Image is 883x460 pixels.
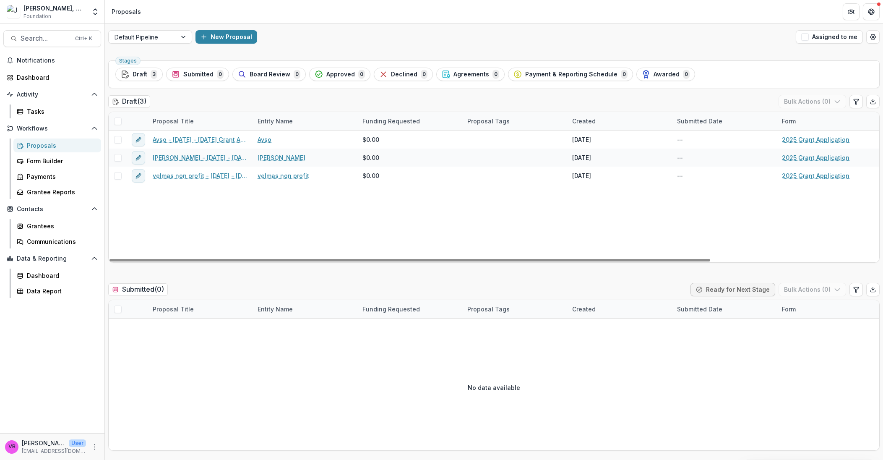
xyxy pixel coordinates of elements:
[567,117,601,125] div: Created
[849,283,863,296] button: Edit table settings
[779,283,846,296] button: Bulk Actions (0)
[132,133,145,146] button: edit
[217,70,224,79] span: 0
[863,3,880,20] button: Get Help
[672,300,777,318] div: Submitted Date
[22,447,86,455] p: [EMAIL_ADDRESS][DOMAIN_NAME]
[3,54,101,67] button: Notifications
[436,68,505,81] button: Agreements0
[782,171,849,180] a: 2025 Grant Application
[250,71,290,78] span: Board Review
[572,135,591,144] div: [DATE]
[636,68,695,81] button: Awarded0
[13,154,101,168] a: Form Builder
[27,222,94,230] div: Grantees
[357,112,462,130] div: Funding Requested
[362,135,379,144] span: $0.00
[27,141,94,150] div: Proposals
[621,70,628,79] span: 0
[132,169,145,183] button: edit
[108,5,144,18] nav: breadcrumb
[672,112,777,130] div: Submitted Date
[362,171,379,180] span: $0.00
[508,68,633,81] button: Payment & Reporting Schedule0
[253,300,357,318] div: Entity Name
[3,71,101,84] a: Dashboard
[796,30,863,44] button: Assigned to me
[567,112,672,130] div: Created
[17,73,94,82] div: Dashboard
[23,13,51,20] span: Foundation
[13,235,101,248] a: Communications
[309,68,370,81] button: Approved0
[843,3,860,20] button: Partners
[567,305,601,314] div: Created
[3,122,101,135] button: Open Workflows
[391,71,417,78] span: Declined
[462,117,515,125] div: Proposal Tags
[133,71,147,78] span: Draft
[690,283,775,296] button: Ready for Next Stage
[258,135,271,144] a: Ayso
[777,112,882,130] div: Form
[253,117,298,125] div: Entity Name
[677,153,683,162] div: --
[27,188,94,196] div: Grantee Reports
[148,112,253,130] div: Proposal Title
[13,269,101,282] a: Dashboard
[866,30,880,44] button: Open table manager
[13,185,101,199] a: Grantee Reports
[3,252,101,265] button: Open Data & Reporting
[8,444,16,450] div: Velma Brooks-Benson
[27,172,94,181] div: Payments
[782,135,849,144] a: 2025 Grant Application
[357,300,462,318] div: Funding Requested
[27,237,94,246] div: Communications
[17,57,98,64] span: Notifications
[69,439,86,447] p: User
[89,3,101,20] button: Open entity switcher
[866,95,880,108] button: Export table data
[153,171,247,180] a: velmas non profit - [DATE] - [DATE] Grant Application
[17,255,88,262] span: Data & Reporting
[151,70,157,79] span: 3
[462,305,515,314] div: Proposal Tags
[108,95,150,107] h2: Draft ( 3 )
[374,68,433,81] button: Declined0
[654,71,680,78] span: Awarded
[3,202,101,216] button: Open Contacts
[27,107,94,116] div: Tasks
[153,135,247,144] a: Ayso - [DATE] - [DATE] Grant Application
[777,305,801,314] div: Form
[462,300,567,318] div: Proposal Tags
[115,68,163,81] button: Draft3
[683,70,690,79] span: 0
[468,383,520,392] p: No data available
[672,117,727,125] div: Submitted Date
[119,58,137,64] span: Stages
[73,34,94,43] div: Ctrl + K
[672,305,727,314] div: Submitted Date
[13,139,101,152] a: Proposals
[326,71,355,78] span: Approved
[13,105,101,118] a: Tasks
[462,112,567,130] div: Proposal Tags
[13,219,101,233] a: Grantees
[195,30,257,44] button: New Proposal
[13,284,101,298] a: Data Report
[421,70,427,79] span: 0
[148,305,199,314] div: Proposal Title
[777,300,882,318] div: Form
[525,71,617,78] span: Payment & Reporting Schedule
[17,206,88,213] span: Contacts
[3,30,101,47] button: Search...
[3,88,101,101] button: Open Activity
[362,153,379,162] span: $0.00
[148,300,253,318] div: Proposal Title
